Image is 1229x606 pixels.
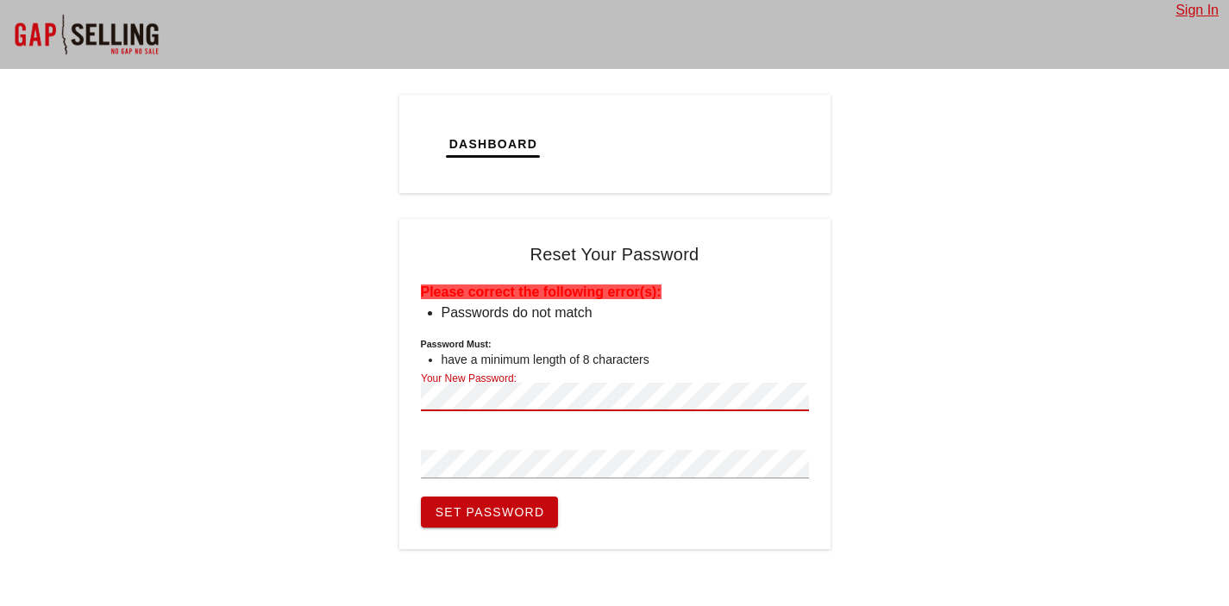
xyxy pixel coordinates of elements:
[551,116,639,172] button: Tickets
[421,497,559,528] button: Set Password
[421,372,517,385] label: Your New Password:
[653,137,731,151] span: Calendar
[448,137,538,151] span: Dashboard
[744,116,818,172] button: Tasks
[565,137,625,151] span: Tickets
[442,303,809,323] li: Passwords do not match
[639,116,744,172] button: Calendar
[435,116,552,172] button: Dashboard
[421,284,662,299] b: Please correct the following error(s):
[421,241,809,268] h4: Reset Your Password
[421,337,809,351] h6: Password must:
[430,125,443,159] img: logo.png
[758,137,805,151] span: Tasks
[435,505,545,519] span: Set Password
[1176,3,1219,17] a: Sign In
[442,351,809,369] li: have a minimum length of 8 characters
